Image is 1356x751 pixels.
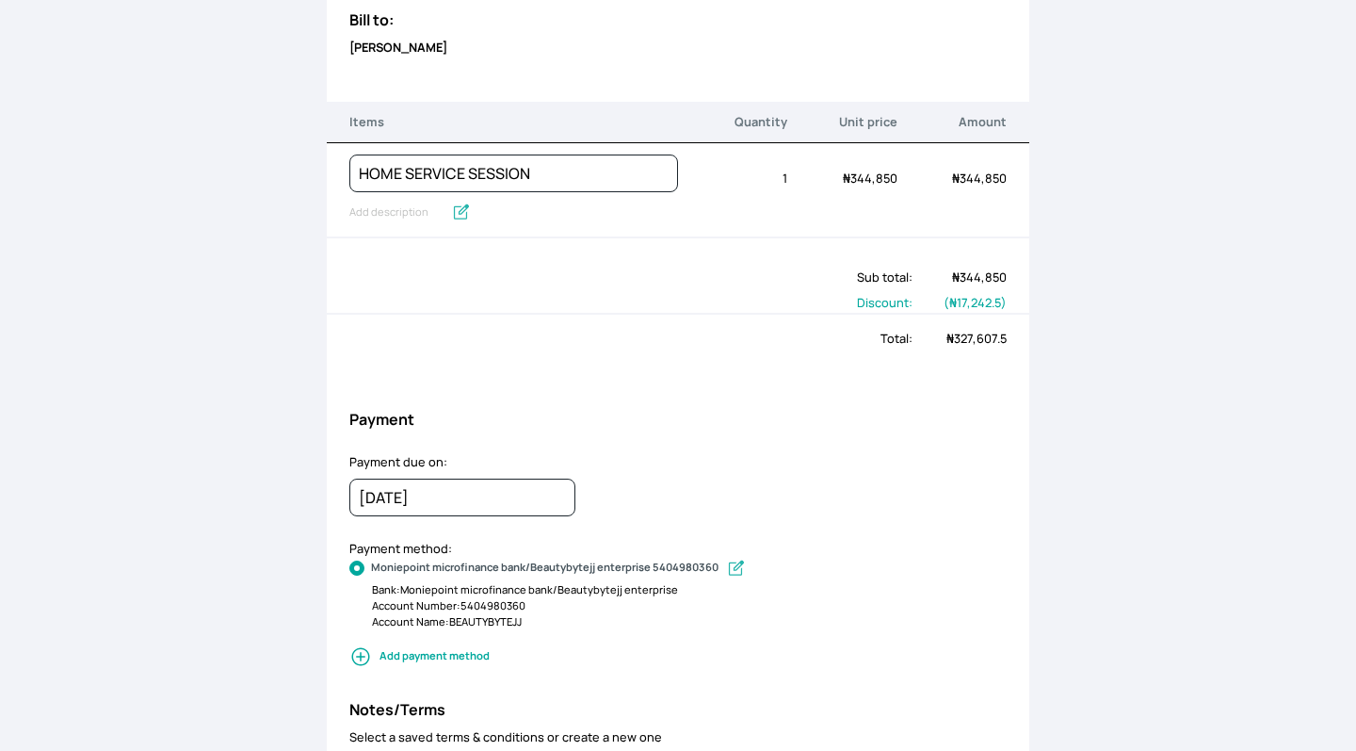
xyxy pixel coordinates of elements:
span: ₦ [949,294,957,311]
div: 1 [678,158,787,199]
label: Payment method: [349,540,452,557]
div: Account Number: 5404980360 [372,598,1008,614]
p: Quantity [678,113,787,131]
div: Discount: [327,294,912,312]
span: 17,242.5 [949,294,1001,311]
span: 327,607.5 [946,330,1007,347]
div: Account Name: BEAUTYBYTEJJ [372,614,1008,630]
div: Bank: Moniepoint microfinance bank/Beautybytejj enterprise [372,582,1008,598]
span: 344,850 [952,170,1007,187]
p: Unit price [787,113,896,131]
label: Payment due on: [349,453,447,470]
p: Amount [897,113,1007,131]
span: ₦ [946,330,954,347]
h3: Notes/Terms [349,698,1008,721]
span: 344,850 [843,170,897,187]
div: Sub total: [327,269,912,286]
span: ₦ [952,269,960,286]
b: [PERSON_NAME] [349,39,447,56]
span: 344,850 [952,269,1007,286]
span: Add payment method [349,645,1008,668]
h3: Bill to: [349,8,1008,31]
b: Moniepoint microfinance bank/Beautybytejj enterprise 5404980360 [371,560,718,579]
p: Select a saved terms & conditions or create a new one [349,728,1008,746]
div: Total: [327,330,912,348]
span: ₦ [952,170,960,187]
span: ₦ [843,170,850,187]
p: Items [349,113,678,131]
h3: Payment [349,408,1008,431]
div: ( ) [912,294,1029,312]
input: Add description [349,201,444,225]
